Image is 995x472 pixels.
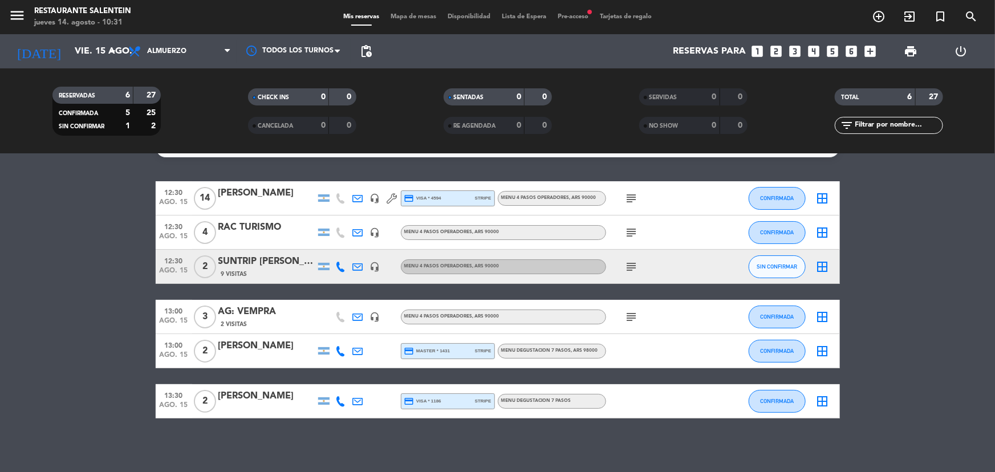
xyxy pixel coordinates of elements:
div: AG: VEMPRA [218,304,315,319]
div: LOG OUT [936,34,986,68]
i: subject [625,260,639,274]
span: Menu 4 pasos operadores [404,264,499,268]
i: turned_in_not [933,10,947,23]
strong: 27 [147,91,158,99]
strong: 0 [321,93,326,101]
span: Lista de Espera [496,14,552,20]
span: 2 [194,390,216,413]
span: 13:00 [160,304,188,317]
i: headset_mic [370,262,380,272]
span: 12:30 [160,185,188,198]
i: border_all [816,260,830,274]
strong: 0 [542,121,549,129]
span: 3 [194,306,216,328]
strong: 0 [347,93,354,101]
i: headset_mic [370,227,380,238]
span: SERVIDAS [649,95,677,100]
span: stripe [475,397,492,405]
i: border_all [816,310,830,324]
span: Pre-acceso [552,14,594,20]
i: exit_to_app [903,10,916,23]
span: ago. 15 [160,317,188,330]
i: looks_4 [806,44,821,59]
span: CONFIRMADA [760,229,794,235]
span: ago. 15 [160,198,188,211]
span: Disponibilidad [442,14,496,20]
strong: 0 [321,121,326,129]
button: CONFIRMADA [749,306,806,328]
span: , ARS 90000 [473,264,499,268]
span: pending_actions [359,44,373,58]
span: RESERVADAS [59,93,96,99]
span: ago. 15 [160,401,188,414]
span: SENTADAS [454,95,484,100]
span: visa * 4594 [404,193,441,204]
strong: 0 [347,121,354,129]
div: Restaurante Salentein [34,6,131,17]
i: arrow_drop_down [106,44,120,58]
i: add_circle_outline [872,10,886,23]
span: Tarjetas de regalo [594,14,657,20]
i: credit_card [404,396,415,406]
button: CONFIRMADA [749,340,806,363]
span: TOTAL [842,95,859,100]
span: fiber_manual_record [586,9,593,15]
span: ago. 15 [160,351,188,364]
i: looks_two [769,44,783,59]
i: looks_3 [787,44,802,59]
i: headset_mic [370,193,380,204]
strong: 27 [929,93,940,101]
i: looks_6 [844,44,859,59]
button: CONFIRMADA [749,221,806,244]
i: border_all [816,344,830,358]
span: , ARS 90000 [570,196,596,200]
strong: 5 [125,109,130,117]
i: add_box [863,44,878,59]
span: visa * 1186 [404,396,441,406]
i: border_all [816,226,830,239]
div: [PERSON_NAME] [218,186,315,201]
i: filter_list [840,119,854,132]
span: 14 [194,187,216,210]
strong: 6 [125,91,130,99]
span: 4 [194,221,216,244]
i: headset_mic [370,312,380,322]
span: 2 [194,340,216,363]
span: CONFIRMADA [760,314,794,320]
span: CHECK INS [258,95,290,100]
span: Menu 4 pasos operadores [404,314,499,319]
span: CONFIRMADA [760,195,794,201]
span: master * 1431 [404,346,450,356]
i: border_all [816,192,830,205]
i: [DATE] [9,39,69,64]
span: Reservas para [673,46,746,57]
strong: 0 [542,93,549,101]
span: , ARS 90000 [473,230,499,234]
span: RE AGENDADA [454,123,496,129]
span: CONFIRMADA [760,398,794,404]
span: Almuerzo [147,47,186,55]
span: 13:30 [160,388,188,401]
span: Mis reservas [338,14,385,20]
button: SIN CONFIRMAR [749,255,806,278]
span: 9 Visitas [221,270,247,279]
span: Mapa de mesas [385,14,442,20]
span: 12:30 [160,219,188,233]
strong: 0 [517,93,521,101]
span: SIN CONFIRMAR [59,124,105,129]
span: 2 [194,255,216,278]
input: Filtrar por nombre... [854,119,943,132]
strong: 6 [908,93,912,101]
span: , ARS 90000 [473,314,499,319]
i: credit_card [404,193,415,204]
strong: 1 [125,122,130,130]
strong: 25 [147,109,158,117]
span: Menu 4 pasos operadores [501,196,596,200]
span: print [904,44,917,58]
span: MENU DEGUSTACION 7 PASOS [501,398,571,403]
button: CONFIRMADA [749,187,806,210]
div: [PERSON_NAME] [218,339,315,353]
i: search [964,10,978,23]
span: 13:00 [160,338,188,351]
strong: 0 [712,93,717,101]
